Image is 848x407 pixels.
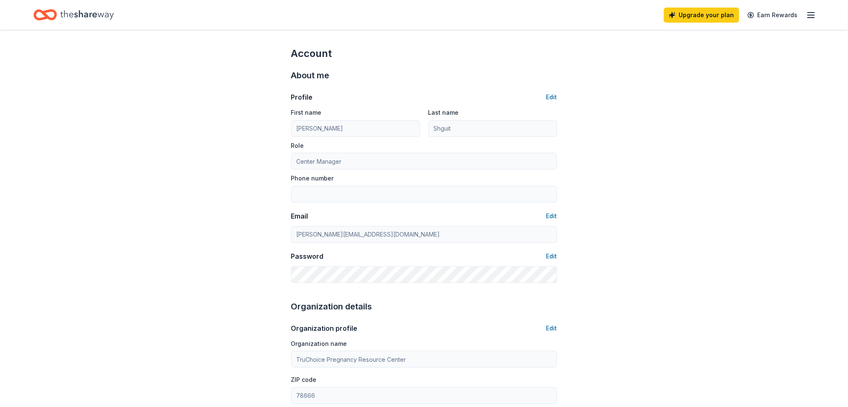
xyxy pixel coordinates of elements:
div: Organization profile [291,323,358,333]
div: Account [291,47,557,60]
div: Password [291,251,324,261]
label: ZIP code [291,376,317,384]
button: Edit [546,92,557,102]
input: 12345 (U.S. only) [291,387,557,404]
button: Edit [546,211,557,221]
a: Home [33,5,114,25]
label: Last name [428,108,459,117]
button: Edit [546,251,557,261]
a: Earn Rewards [743,8,803,23]
a: Upgrade your plan [664,8,739,23]
div: About me [291,69,557,82]
label: Organization name [291,340,347,348]
button: Edit [546,323,557,333]
div: Email [291,211,308,221]
label: Role [291,142,304,150]
div: Organization details [291,300,557,313]
div: Profile [291,92,313,102]
label: First name [291,108,322,117]
label: Phone number [291,174,334,183]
